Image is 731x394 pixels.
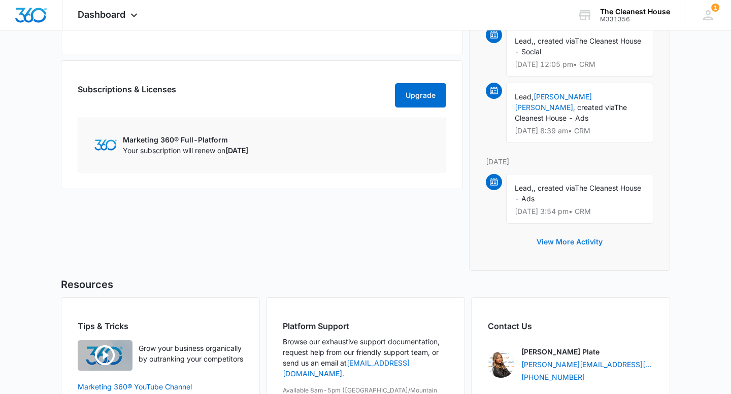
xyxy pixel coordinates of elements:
[515,92,592,112] a: [PERSON_NAME] [PERSON_NAME]
[573,103,614,112] span: , created via
[711,4,719,12] span: 1
[225,146,248,155] span: [DATE]
[123,134,248,145] p: Marketing 360® Full-Platform
[521,359,653,370] a: [PERSON_NAME][EMAIL_ADDRESS][DOMAIN_NAME]
[515,184,534,192] span: Lead,
[78,320,243,332] h2: Tips & Tricks
[283,320,448,332] h2: Platform Support
[139,343,243,364] p: Grow your business organically by outranking your competitors
[61,277,670,292] h5: Resources
[78,83,176,103] h2: Subscriptions & Licenses
[515,92,534,101] span: Lead,
[78,9,125,20] span: Dashboard
[486,156,653,167] p: [DATE]
[526,230,613,254] button: View More Activity
[711,4,719,12] div: notifications count
[515,37,641,56] span: The Cleanest House - Social
[78,340,132,371] img: Quick Overview Video
[515,37,534,45] span: Lead,
[521,372,585,382] a: [PHONE_NUMBER]
[123,145,248,156] p: Your subscription will renew on
[534,184,575,192] span: , created via
[515,208,645,215] p: [DATE] 3:54 pm • CRM
[283,336,448,379] p: Browse our exhaustive support documentation, request help from our friendly support team, or send...
[515,184,641,203] span: The Cleanest House - Ads
[78,381,243,392] a: Marketing 360® YouTube Channel
[600,8,670,16] div: account name
[94,139,117,150] img: Marketing 360 Logo
[521,346,600,357] p: [PERSON_NAME] Plate
[534,37,575,45] span: , created via
[600,16,670,23] div: account id
[515,61,645,68] p: [DATE] 12:05 pm • CRM
[488,351,514,378] img: Madeline Plate
[488,320,653,332] h2: Contact Us
[515,127,645,134] p: [DATE] 8:39 am • CRM
[395,83,446,108] button: Upgrade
